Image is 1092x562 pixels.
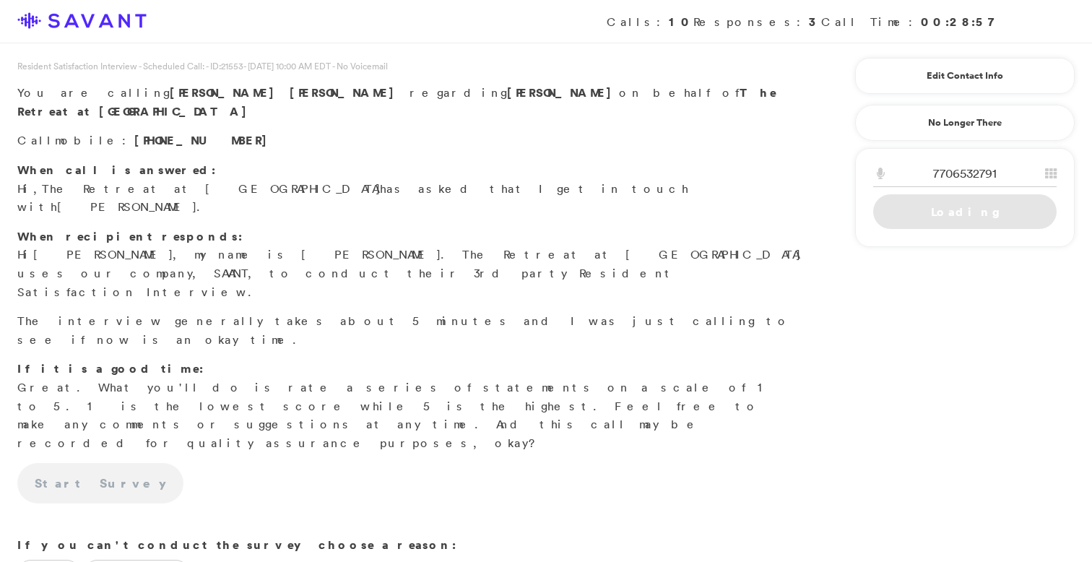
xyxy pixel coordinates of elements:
span: Resident Satisfaction Interview - Scheduled Call: - ID: - [DATE] 10:00 AM EDT - No Voicemail [17,60,388,72]
p: You are calling regarding on behalf of [17,84,800,121]
span: [PERSON_NAME] [170,85,282,100]
p: Hi , my name is [PERSON_NAME]. The Retreat at [GEOGRAPHIC_DATA] uses our company, SAVANT, to cond... [17,228,800,301]
strong: 10 [669,14,693,30]
a: Edit Contact Info [873,64,1057,87]
strong: 00:28:57 [921,14,1002,30]
p: Great. What you'll do is rate a series of statements on a scale of 1 to 5. 1 is the lowest score ... [17,360,800,452]
strong: When call is answered: [17,162,216,178]
span: 21553 [221,60,243,72]
strong: The Retreat at [GEOGRAPHIC_DATA] [17,85,776,119]
p: The interview generally takes about 5 minutes and I was just calling to see if now is an okay time. [17,312,800,349]
a: No Longer There [855,105,1075,141]
a: Start Survey [17,463,183,503]
p: Hi, has asked that I get in touch with . [17,161,800,217]
span: mobile [55,133,122,147]
span: [PHONE_NUMBER] [134,132,274,148]
span: [PERSON_NAME] [33,247,173,261]
span: [PERSON_NAME] [57,199,196,214]
span: [PERSON_NAME] [290,85,402,100]
strong: 3 [809,14,821,30]
a: Loading [873,194,1057,229]
strong: When recipient responds: [17,228,243,244]
span: The Retreat at [GEOGRAPHIC_DATA] [42,181,380,196]
strong: If it is a good time: [17,360,204,376]
p: Call : [17,131,800,150]
strong: If you can't conduct the survey choose a reason: [17,537,456,553]
strong: [PERSON_NAME] [507,85,619,100]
